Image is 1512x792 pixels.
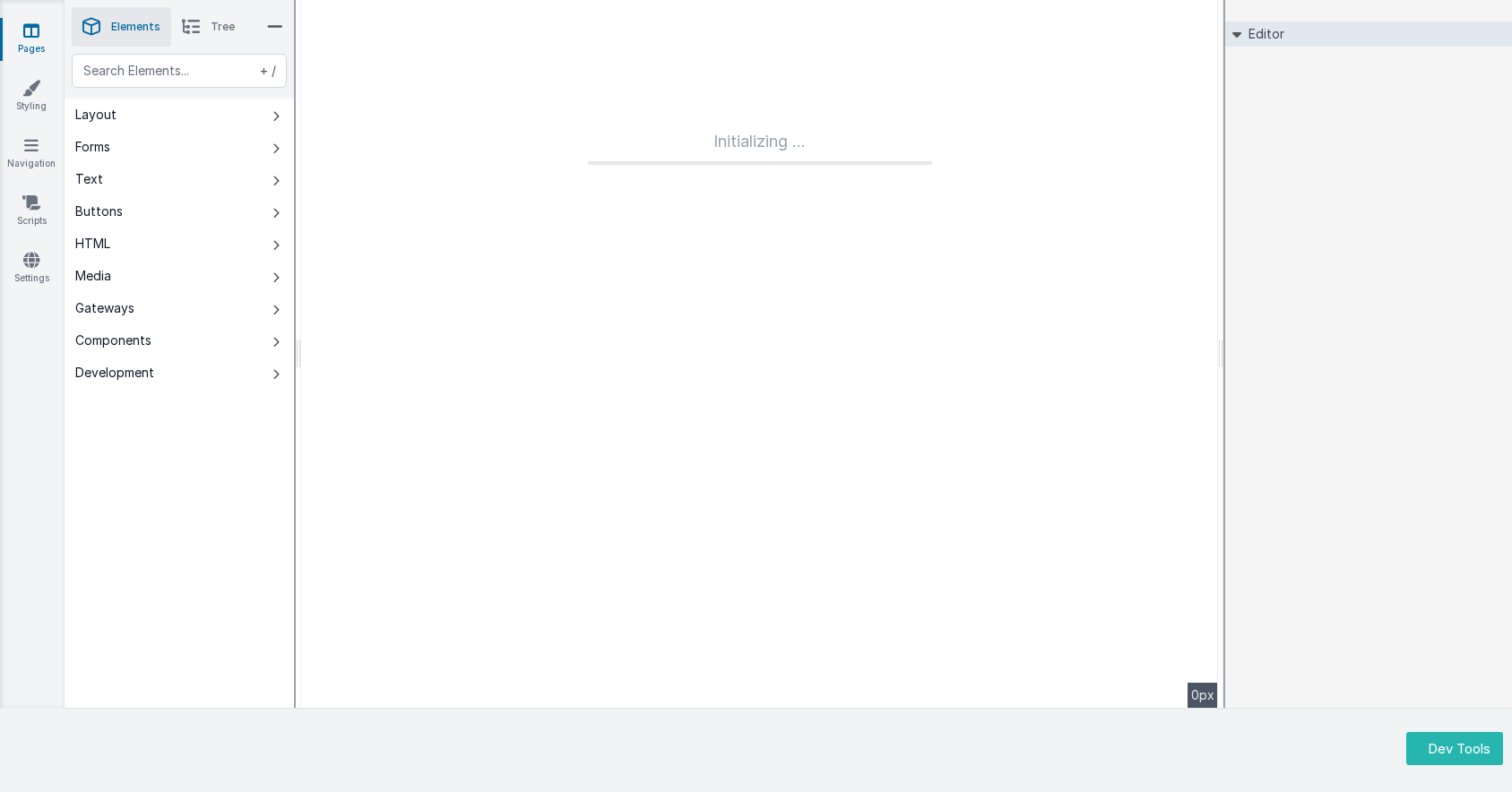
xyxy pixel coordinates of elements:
[75,138,110,156] div: Forms
[65,292,294,324] button: Gateways
[65,163,294,195] button: Text
[1241,22,1284,47] h2: Editor
[65,99,294,131] button: Layout
[75,267,111,285] div: Media
[75,235,110,253] div: HTML
[65,195,294,228] button: Buttons
[111,20,160,34] span: Elements
[65,131,294,163] button: Forms
[75,170,103,188] div: Text
[588,129,932,165] div: Initializing ...
[65,260,294,292] button: Media
[75,364,154,382] div: Development
[75,299,134,317] div: Gateways
[72,54,287,88] input: Search Elements...
[1406,732,1503,765] button: Dev Tools
[75,331,151,349] div: Components
[256,54,276,88] span: + /
[211,20,235,34] span: Tree
[65,357,294,389] button: Development
[75,202,123,220] div: Buttons
[65,324,294,357] button: Components
[65,228,294,260] button: HTML
[75,106,117,124] div: Layout
[1188,683,1218,708] div: 0px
